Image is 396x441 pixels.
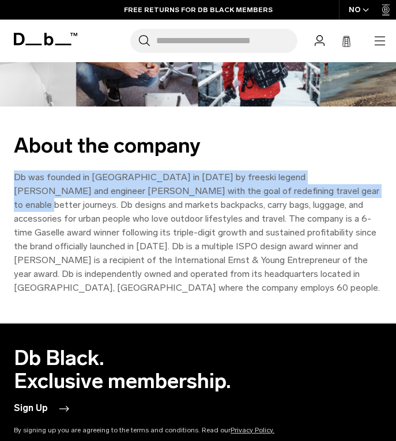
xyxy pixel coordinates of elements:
[14,425,325,435] p: By signing up you are agreeing to the terms and conditions. Read our
[14,402,71,416] button: Sign Up
[124,5,273,15] a: FREE RETURNS FOR DB BLACK MEMBERS
[14,134,382,157] div: About the company
[231,426,274,434] a: Privacy Policy.
[14,347,325,392] h2: Db Black. Exclusive membership.
[14,170,382,295] p: Db was founded in [GEOGRAPHIC_DATA] in [DATE] by freeski legend [PERSON_NAME] and engineer [PERSO...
